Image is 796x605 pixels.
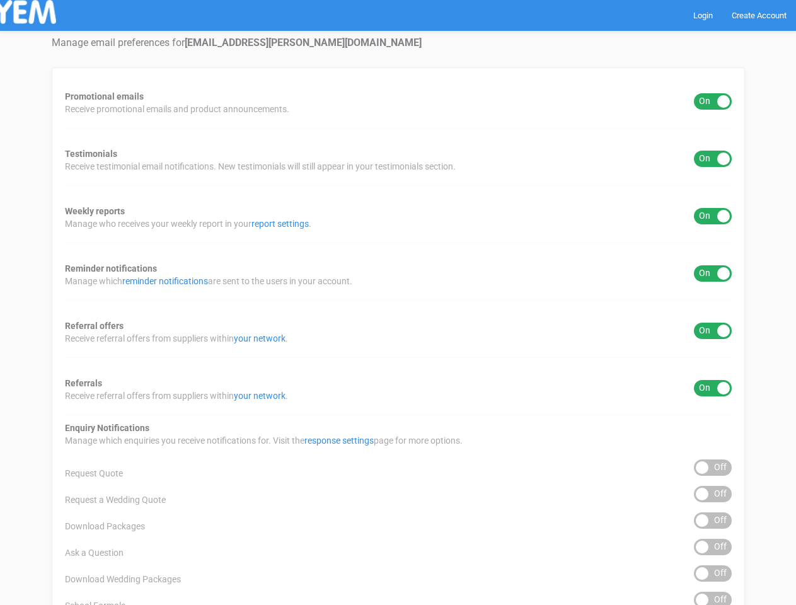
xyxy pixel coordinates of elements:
[65,321,124,331] strong: Referral offers
[65,217,311,230] span: Manage who receives your weekly report in your .
[251,219,309,229] a: report settings
[65,573,181,585] span: Download Wedding Packages
[65,434,463,447] span: Manage which enquiries you receive notifications for. Visit the page for more options.
[65,546,124,559] span: Ask a Question
[65,378,102,388] strong: Referrals
[304,435,374,446] a: response settings
[65,332,288,345] span: Receive referral offers from suppliers within .
[65,275,352,287] span: Manage which are sent to the users in your account.
[65,149,117,159] strong: Testimonials
[65,206,125,216] strong: Weekly reports
[65,91,144,101] strong: Promotional emails
[65,493,166,506] span: Request a Wedding Quote
[234,391,286,401] a: your network
[234,333,286,343] a: your network
[65,467,123,480] span: Request Quote
[65,263,157,274] strong: Reminder notifications
[52,37,745,49] h4: Manage email preferences for
[65,423,149,433] strong: Enquiry Notifications
[65,520,145,533] span: Download Packages
[122,276,208,286] a: reminder notifications
[185,37,422,49] strong: [EMAIL_ADDRESS][PERSON_NAME][DOMAIN_NAME]
[65,103,289,115] span: Receive promotional emails and product announcements.
[65,160,456,173] span: Receive testimonial email notifications. New testimonials will still appear in your testimonials ...
[65,389,288,402] span: Receive referral offers from suppliers within .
